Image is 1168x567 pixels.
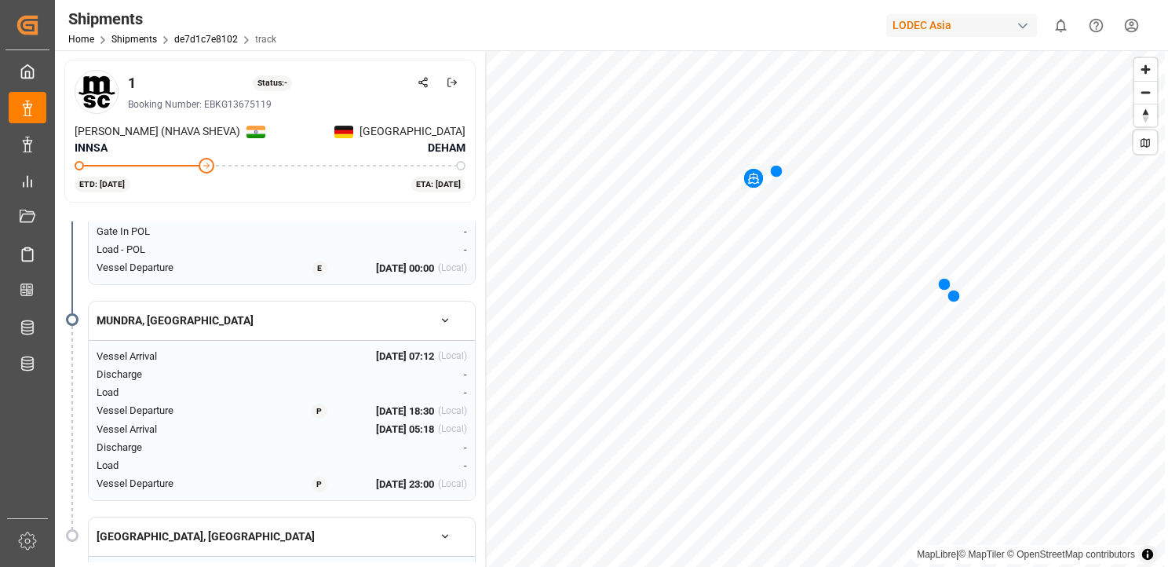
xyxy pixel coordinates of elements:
[938,276,951,291] div: Map marker
[947,287,960,303] div: Map marker
[886,14,1037,37] div: LODEC Asia
[376,422,434,437] span: [DATE] 05:18
[376,261,434,276] span: [DATE] 00:00
[295,403,344,419] button: P
[917,549,956,560] a: MapLibre
[360,123,465,140] span: [GEOGRAPHIC_DATA]
[97,224,234,240] div: Gate In POL
[1007,549,1135,560] a: © OpenStreetMap contributors
[770,163,783,178] div: Map marker
[75,177,130,192] div: ETD: [DATE]
[1134,81,1157,104] button: Zoom out
[344,458,467,474] div: -
[344,242,467,258] div: -
[75,141,108,154] span: INNSA
[111,34,157,45] a: Shipments
[344,224,467,240] div: -
[128,72,136,93] div: 1
[312,261,327,276] div: E
[344,440,467,455] div: -
[97,260,234,276] div: Vessel Departure
[128,97,465,112] div: Booking Number: EBKG13675119
[917,547,1135,562] div: |
[253,75,293,91] div: Status: -
[376,477,434,492] span: [DATE] 23:00
[334,126,353,138] img: Netherlands
[344,385,467,401] div: -
[958,549,1004,560] a: © MapTiler
[97,422,234,437] div: Vessel Arrival
[97,349,234,364] div: Vessel Arrival
[97,440,234,455] div: Discharge
[886,10,1043,40] button: LODEC Asia
[312,477,327,492] div: P
[77,72,116,112] img: Carrier Logo
[344,367,467,382] div: -
[376,349,434,364] span: [DATE] 07:12
[438,422,467,437] div: (Local)
[295,476,344,492] button: P
[97,242,234,258] div: Load - POL
[428,140,465,156] span: DEHAM
[1134,58,1157,81] button: Zoom in
[744,169,763,188] div: Map marker
[174,34,238,45] a: de7d1c7e8102
[438,404,467,419] div: (Local)
[97,476,234,492] div: Vessel Departure
[411,177,466,192] div: ETA: [DATE]
[97,367,234,382] div: Discharge
[89,523,475,551] button: [GEOGRAPHIC_DATA], [GEOGRAPHIC_DATA]
[97,403,234,419] div: Vessel Departure
[246,126,265,138] img: Netherlands
[1043,8,1079,43] button: show 0 new notifications
[68,34,94,45] a: Home
[438,349,467,364] div: (Local)
[438,261,467,276] div: (Local)
[746,170,758,185] div: Map marker
[68,7,276,31] div: Shipments
[75,123,240,140] span: [PERSON_NAME] (NHAVA SHEVA)
[97,458,234,474] div: Load
[89,307,475,335] button: MUNDRA, [GEOGRAPHIC_DATA]
[1134,104,1157,126] button: Reset bearing to north
[312,404,327,419] div: P
[97,385,234,401] div: Load
[438,477,467,492] div: (Local)
[1138,545,1157,564] summary: Toggle attribution
[376,404,434,419] span: [DATE] 18:30
[1079,8,1114,43] button: Help Center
